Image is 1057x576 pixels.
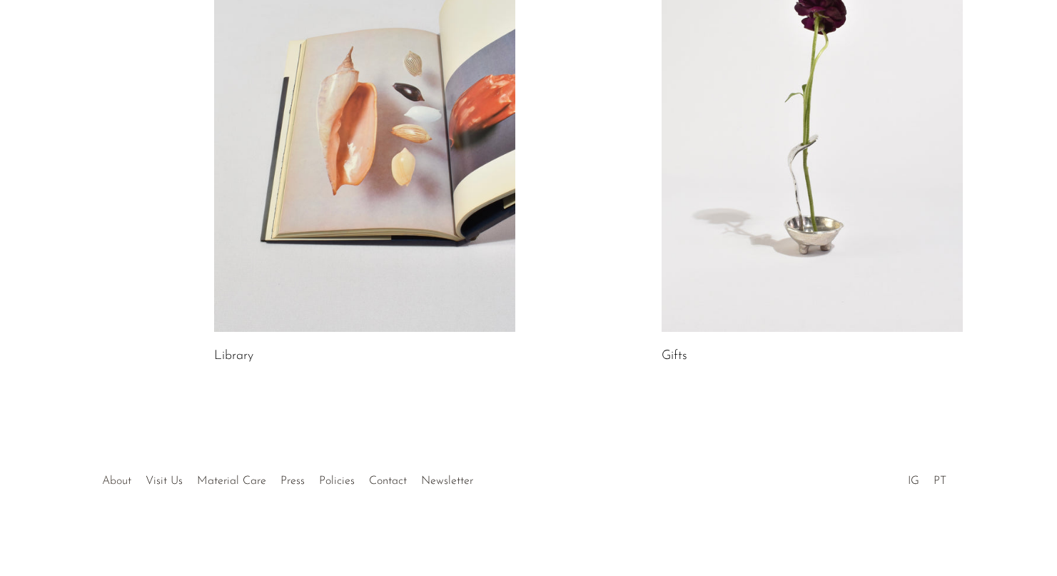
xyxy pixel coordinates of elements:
ul: Social Medias [901,464,954,491]
a: Material Care [197,475,266,487]
a: PT [934,475,946,487]
a: Policies [319,475,355,487]
a: Gifts [662,350,687,363]
a: IG [908,475,919,487]
a: Library [214,350,253,363]
ul: Quick links [95,464,480,491]
a: About [102,475,131,487]
a: Visit Us [146,475,183,487]
a: Press [280,475,305,487]
a: Contact [369,475,407,487]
